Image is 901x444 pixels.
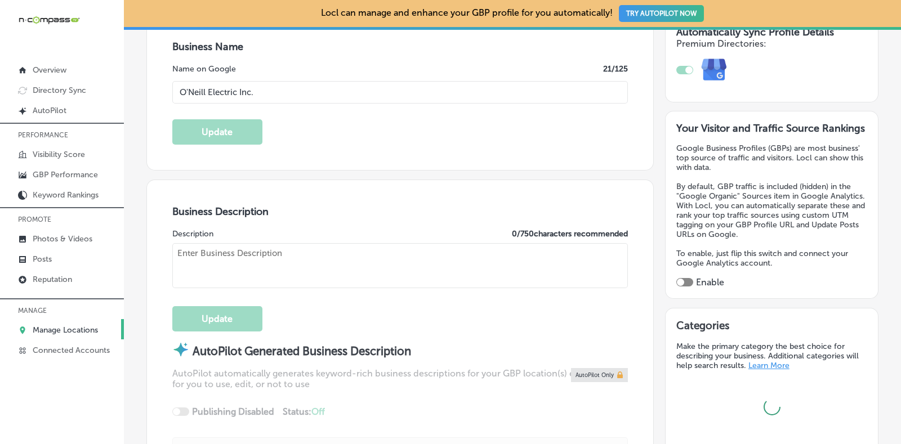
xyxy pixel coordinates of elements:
p: Manage Locations [33,325,98,335]
strong: AutoPilot Generated Business Description [193,344,411,358]
label: Name on Google [172,64,236,74]
a: Learn More [748,361,790,370]
h4: Premium Directories: [676,38,867,49]
p: Keyword Rankings [33,190,99,200]
p: Reputation [33,275,72,284]
p: Visibility Score [33,150,85,159]
p: Google Business Profiles (GBPs) are most business' top source of traffic and visitors. Locl can s... [676,143,867,172]
p: Photos & Videos [33,234,92,244]
p: Posts [33,254,52,264]
label: Enable [696,277,724,288]
img: e7ababfa220611ac49bdb491a11684a6.png [693,49,735,91]
button: Update [172,119,262,145]
label: 0 / 750 characters recommended [512,229,628,239]
p: Connected Accounts [33,346,110,355]
label: 21 /125 [603,64,628,74]
h3: Business Description [172,205,628,218]
p: By default, GBP traffic is included (hidden) in the "Google Organic" Sources item in Google Analy... [676,182,867,239]
img: autopilot-icon [172,341,189,358]
p: GBP Performance [33,170,98,180]
h3: Business Name [172,41,628,53]
button: TRY AUTOPILOT NOW [619,5,704,22]
p: Make the primary category the best choice for describing your business. Additional categories wil... [676,342,867,370]
h3: Categories [676,319,867,336]
label: Description [172,229,213,239]
p: AutoPilot [33,106,66,115]
button: Update [172,306,262,331]
img: 660ab0bf-5cc7-4cb8-ba1c-48b5ae0f18e60NCTV_CLogo_TV_Black_-500x88.png [18,15,80,25]
p: To enable, just flip this switch and connect your Google Analytics account. [676,249,867,268]
input: Enter Location Name [172,81,628,104]
h3: Your Visitor and Traffic Source Rankings [676,122,867,134]
h3: Automatically Sync Profile Details [676,26,867,38]
p: Overview [33,65,66,75]
p: Directory Sync [33,86,86,95]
